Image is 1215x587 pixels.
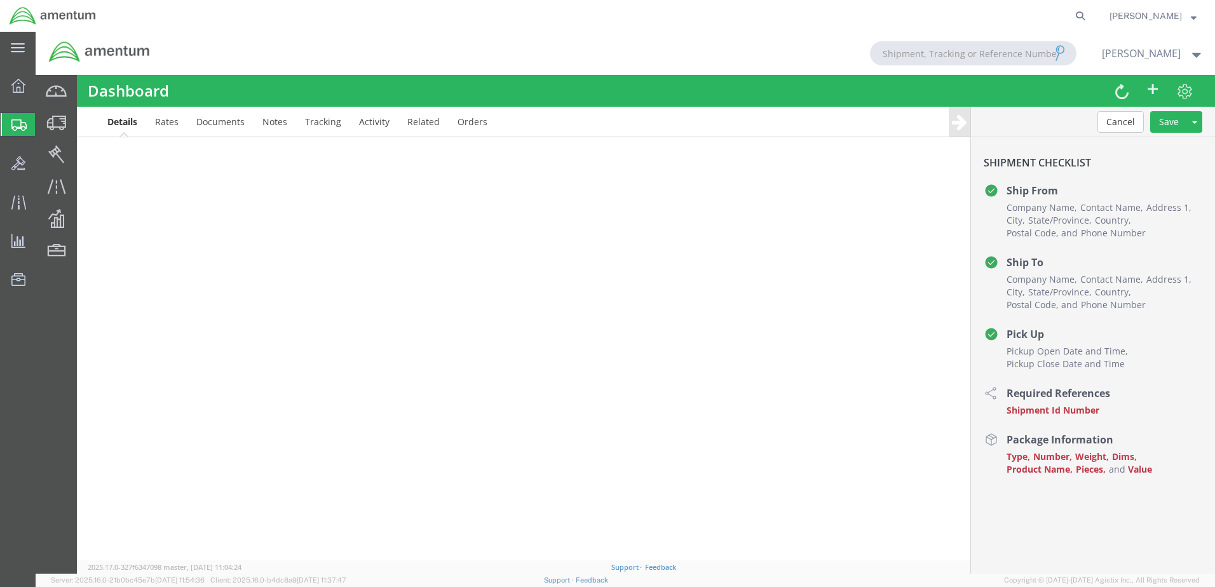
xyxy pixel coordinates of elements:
[155,576,205,584] span: [DATE] 11:54:36
[544,576,576,584] a: Support
[210,576,346,584] span: Client: 2025.16.0-b4dc8a9
[1004,575,1200,586] span: Copyright © [DATE]-[DATE] Agistix Inc., All Rights Reserved
[297,576,346,584] span: [DATE] 11:37:47
[9,6,97,25] img: logo
[1109,8,1197,24] button: [PERSON_NAME]
[1110,9,1182,23] span: Lucy Dowling
[51,576,205,584] span: Server: 2025.16.0-21b0bc45e7b
[36,32,1215,574] iframe: FS Legacy Container
[576,576,608,584] a: Feedback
